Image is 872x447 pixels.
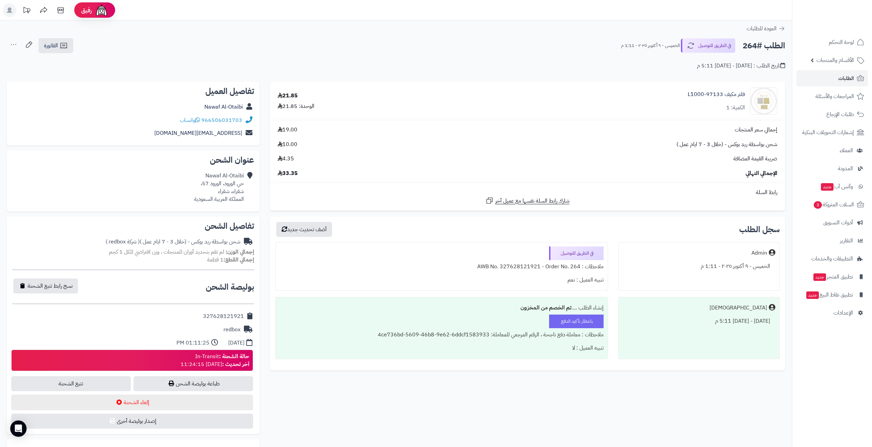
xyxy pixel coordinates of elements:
a: المدونة [796,160,868,177]
button: أضف تحديث جديد [276,222,332,237]
a: الإعدادات [796,305,868,321]
a: Nawaf Al-Otaibi [204,103,243,111]
a: السلات المتروكة3 [796,196,868,213]
div: بانتظار تأكيد الدفع [549,315,604,328]
div: [DATE] [228,339,245,347]
span: الفاتورة [44,42,58,50]
small: 1 قطعة [207,256,254,264]
span: وآتس آب [820,182,853,191]
a: تطبيق المتجرجديد [796,269,868,285]
h2: تفاصيل العميل [12,87,254,95]
div: Open Intercom Messenger [10,420,27,437]
a: العملاء [796,142,868,159]
span: ( شركة redbox ) [106,238,140,246]
span: طلبات الإرجاع [826,110,854,119]
a: لوحة التحكم [796,34,868,50]
a: شارك رابط السلة نفسها مع عميل آخر [485,196,570,205]
a: [EMAIL_ADDRESS][DOMAIN_NAME] [154,129,242,137]
a: تحديثات المنصة [18,3,35,19]
span: إجمالي سعر المنتجات [735,126,777,134]
img: logo-2.png [826,10,866,24]
a: العودة للطلبات [747,25,785,33]
div: رابط السلة [272,189,782,196]
a: طباعة بوليصة الشحن [134,376,253,391]
a: إشعارات التحويلات البنكية [796,124,868,141]
button: نسخ رابط تتبع الشحنة [13,278,78,293]
a: 966506031703 [201,116,242,124]
div: تنبيه العميل : نعم [280,273,604,287]
span: لم تقم بتحديد أوزان للمنتجات ، وزن افتراضي للكل 1 كجم [109,248,224,256]
span: جديد [813,273,826,281]
strong: إجمالي الوزن: [225,248,254,256]
span: لوحة التحكم [829,37,854,47]
div: شحن بواسطة ريد بوكس - (خلال 3 - 7 ايام عمل ) [106,238,240,246]
strong: حالة الشحنة : [219,352,249,361]
div: 01:11:25 PM [176,339,209,347]
button: إصدار بوليصة أخرى [11,414,253,429]
span: جديد [821,183,834,191]
span: الأقسام والمنتجات [816,55,854,65]
span: العملاء [840,146,853,155]
span: جديد [806,291,819,299]
a: التطبيقات والخدمات [796,251,868,267]
span: نسخ رابط تتبع الشحنة [28,282,73,290]
div: [DEMOGRAPHIC_DATA] [710,304,767,312]
span: تطبيق نقاط البيع [806,290,853,300]
h2: تفاصيل الشحن [12,222,254,230]
span: المراجعات والأسئلة [815,92,854,101]
h3: سجل الطلب [739,225,780,234]
span: المدونة [838,164,853,173]
a: الفاتورة [38,38,73,53]
a: طلبات الإرجاع [796,106,868,123]
a: وآتس آبجديد [796,178,868,195]
small: الخميس - ٩ أكتوبر ٢٠٢٥ - 1:11 م [621,42,680,49]
h2: الطلب #264 [743,39,785,53]
span: التطبيقات والخدمات [811,254,853,264]
span: رفيق [81,6,92,14]
a: الطلبات [796,70,868,86]
span: تطبيق المتجر [813,272,853,282]
h2: بوليصة الشحن [206,283,254,291]
div: في الطريق للتوصيل [549,246,604,260]
b: تم الخصم من المخزون [520,304,572,312]
a: أدوات التسويق [796,214,868,231]
a: التقارير [796,233,868,249]
span: شارك رابط السلة نفسها مع عميل آخر [495,197,570,205]
div: 327628121921 [203,313,244,320]
a: فلتر مكيف 97133-L1000 [688,91,745,98]
div: Admin [751,249,767,257]
div: ملاحظات : معاملة دفع ناجحة ، الرقم المرجعي للمعاملة: 4ce736bd-5609-46b8-9e62-6ddcf1583933 [280,328,604,341]
h2: عنوان الشحن [12,156,254,164]
a: تتبع الشحنة [11,376,131,391]
a: تطبيق نقاط البيعجديد [796,287,868,303]
div: ملاحظات : AWB No. 327628121921 - Order No. 264 [280,260,604,273]
span: الإعدادات [834,308,853,318]
button: في الطريق للتوصيل [681,38,735,53]
div: In-Transit [DATE] 11:24:15 [181,353,249,368]
span: شحن بواسطة ريد بوكس - (خلال 3 - 7 ايام عمل ) [676,141,777,148]
span: السلات المتروكة [813,200,854,209]
div: الوحدة: 21.85 [278,102,314,110]
span: 19.00 [278,126,297,134]
img: 1729940700-%D9%81%D9%84%D8%AA%D8%B1%20L1000%20%D9%84%D8%A7%D8%B5%D9%84%D9%8A-90x90.png [750,87,777,115]
span: 3 [813,201,822,209]
img: ai-face.png [95,3,108,17]
a: واتساب [180,116,200,124]
div: الكمية: 1 [726,104,745,112]
div: 21.85 [278,92,298,100]
span: العودة للطلبات [747,25,777,33]
div: تاريخ الطلب : [DATE] - [DATE] 5:11 م [697,62,785,70]
span: إشعارات التحويلات البنكية [802,128,854,137]
a: المراجعات والأسئلة [796,88,868,105]
div: redbox [223,326,240,334]
strong: آخر تحديث : [222,360,249,368]
span: 10.00 [278,141,297,148]
div: الخميس - ٩ أكتوبر ٢٠٢٥ - 1:11 م [623,260,775,273]
strong: إجمالي القطع: [223,256,254,264]
button: إلغاء الشحنة [11,395,253,410]
span: الطلبات [838,74,854,83]
div: [DATE] - [DATE] 5:11 م [623,315,775,328]
span: التقارير [840,236,853,245]
span: أدوات التسويق [823,218,853,227]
